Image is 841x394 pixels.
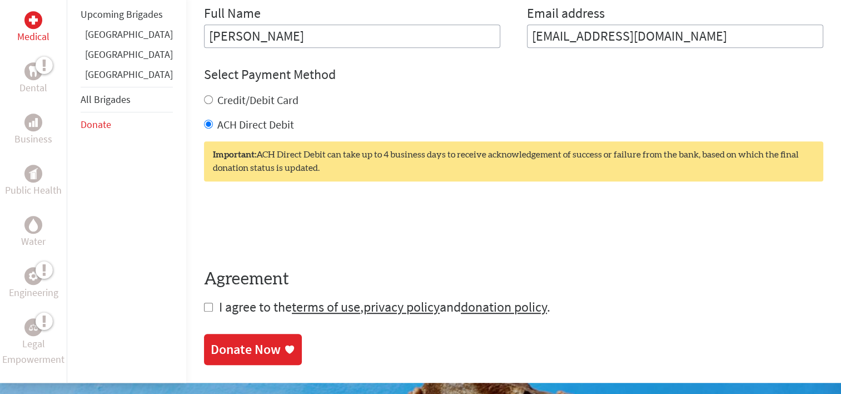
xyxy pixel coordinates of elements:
[204,141,823,181] div: ACH Direct Debit can take up to 4 business days to receive acknowledgement of success or failure ...
[204,66,823,83] h4: Select Payment Method
[29,219,38,232] img: Water
[213,150,256,159] strong: Important:
[24,216,42,234] div: Water
[5,183,62,198] p: Public Health
[219,298,550,316] span: I agree to the , and .
[81,87,173,112] li: All Brigades
[2,318,64,367] a: Legal EmpowermentLegal Empowerment
[527,4,605,24] label: Email address
[85,68,173,81] a: [GEOGRAPHIC_DATA]
[292,298,360,316] a: terms of use
[29,16,38,24] img: Medical
[204,24,500,48] input: Enter Full Name
[204,4,261,24] label: Full Name
[81,8,163,21] a: Upcoming Brigades
[5,165,62,198] a: Public HealthPublic Health
[17,11,49,45] a: MedicalMedical
[217,93,298,107] label: Credit/Debit Card
[81,47,173,67] li: Guatemala
[81,27,173,47] li: Ghana
[19,62,47,96] a: DentalDental
[211,341,281,358] div: Donate Now
[14,131,52,147] p: Business
[9,267,58,301] a: EngineeringEngineering
[364,298,440,316] a: privacy policy
[24,62,42,80] div: Dental
[204,334,302,365] a: Donate Now
[24,318,42,336] div: Legal Empowerment
[29,324,38,331] img: Legal Empowerment
[29,168,38,179] img: Public Health
[9,285,58,301] p: Engineering
[24,165,42,183] div: Public Health
[21,216,46,249] a: WaterWater
[217,117,294,131] label: ACH Direct Debit
[81,112,173,137] li: Donate
[461,298,547,316] a: donation policy
[24,11,42,29] div: Medical
[81,67,173,87] li: Panama
[29,66,38,77] img: Dental
[85,48,173,61] a: [GEOGRAPHIC_DATA]
[29,272,38,280] img: Engineering
[81,93,131,106] a: All Brigades
[204,204,373,247] iframe: reCAPTCHA
[204,269,823,289] h4: Agreement
[21,234,46,249] p: Water
[2,336,64,367] p: Legal Empowerment
[24,267,42,285] div: Engineering
[17,29,49,45] p: Medical
[14,114,52,147] a: BusinessBusiness
[24,114,42,131] div: Business
[85,28,173,41] a: [GEOGRAPHIC_DATA]
[19,80,47,96] p: Dental
[81,2,173,27] li: Upcoming Brigades
[81,118,111,131] a: Donate
[527,24,823,48] input: Your Email
[29,118,38,127] img: Business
